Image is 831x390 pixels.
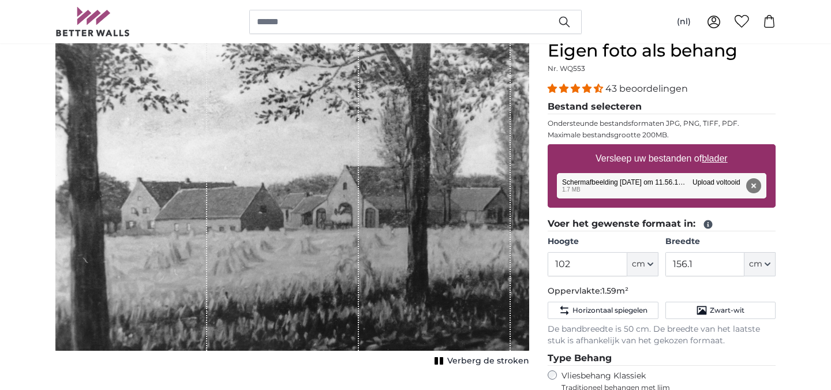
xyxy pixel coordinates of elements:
span: 1.59m² [602,286,628,296]
img: Betterwalls [55,7,130,36]
p: Ondersteunde bestandsformaten JPG, PNG, TIFF, PDF. [548,119,776,128]
p: Oppervlakte: [548,286,776,297]
label: Versleep uw bestanden of [591,147,732,170]
button: Zwart-wit [665,302,776,319]
legend: Type Behang [548,351,776,366]
span: Zwart-wit [710,306,744,315]
h1: Eigen foto als behang [548,40,776,61]
p: De bandbreedte is 50 cm. De breedte van het laatste stuk is afhankelijk van het gekozen formaat. [548,324,776,347]
legend: Voer het gewenste formaat in: [548,217,776,231]
button: Horizontaal spiegelen [548,302,658,319]
legend: Bestand selecteren [548,100,776,114]
div: 1 of 1 [55,40,529,369]
span: 43 beoordelingen [605,83,688,94]
label: Hoogte [548,236,658,247]
button: cm [744,252,776,276]
span: Horizontaal spiegelen [572,306,647,315]
button: Verberg de stroken [431,353,529,369]
button: cm [627,252,658,276]
label: Breedte [665,236,776,247]
button: (nl) [668,12,700,32]
u: blader [702,153,727,163]
span: cm [749,258,762,270]
span: cm [632,258,645,270]
span: Verberg de stroken [447,355,529,367]
p: Maximale bestandsgrootte 200MB. [548,130,776,140]
span: 4.40 stars [548,83,605,94]
span: Nr. WQ553 [548,64,585,73]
